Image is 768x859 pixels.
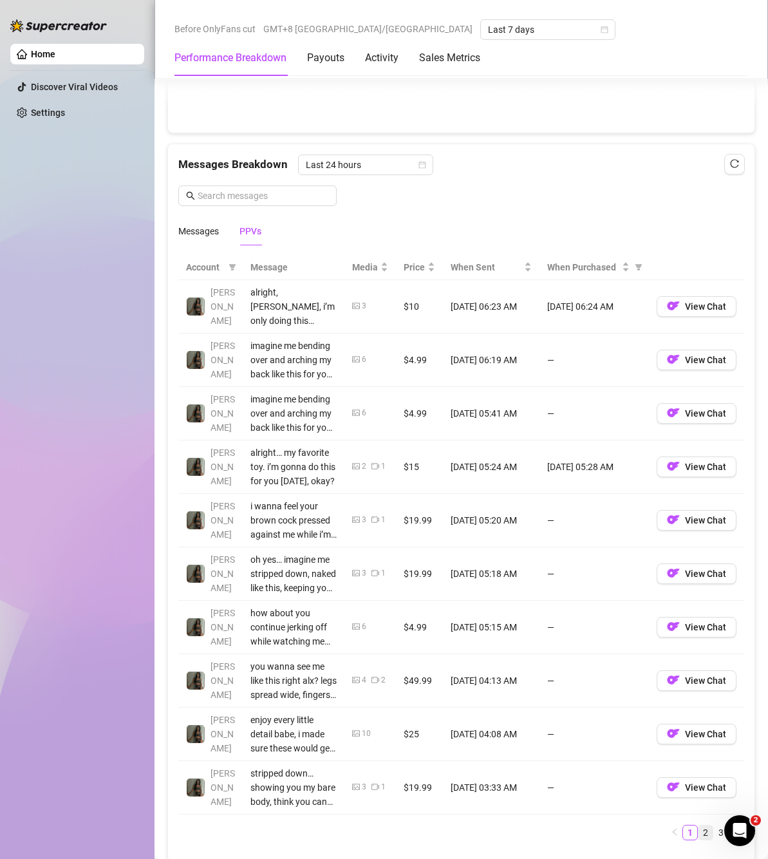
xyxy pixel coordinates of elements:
img: OF [667,620,680,633]
img: OF [667,674,680,686]
div: 3 [362,781,366,793]
td: [DATE] 04:08 AM [443,708,539,761]
img: OF [667,513,680,526]
button: OFView Chat [657,350,736,370]
button: OFView Chat [657,617,736,637]
div: 3 [362,300,366,312]
span: [PERSON_NAME] [211,501,235,540]
div: oh yes… imagine me stripped down, naked like this, keeping you as my little secret, using you whe... [250,552,337,595]
span: picture [352,516,360,524]
input: Search messages [198,189,329,203]
td: $15 [396,440,443,494]
div: stripped down… showing you my bare body, think you can really handle all of this [PERSON_NAME], o... [250,766,337,809]
a: 3 [714,826,728,840]
div: 3 [362,514,366,526]
td: $4.99 [396,601,443,654]
iframe: Intercom live chat [724,815,755,846]
a: OFView Chat [657,357,736,368]
img: OF [667,406,680,419]
th: Message [243,255,344,280]
span: video-camera [371,676,379,684]
img: OF [667,567,680,580]
span: video-camera [371,516,379,524]
div: Sales Metrics [419,50,480,66]
span: picture [352,355,360,363]
img: Brandy [187,297,205,316]
button: OFView Chat [657,777,736,798]
button: left [667,825,682,840]
span: GMT+8 [GEOGRAPHIC_DATA]/[GEOGRAPHIC_DATA] [263,19,473,39]
span: View Chat [685,782,726,793]
button: OFView Chat [657,457,736,477]
img: OF [667,460,680,473]
th: When Sent [443,255,539,280]
a: 1 [683,826,697,840]
img: Brandy [187,725,205,743]
span: Last 7 days [488,20,608,39]
span: picture [352,730,360,737]
td: — [539,494,649,547]
img: Brandy [187,404,205,422]
span: [PERSON_NAME] [211,661,235,700]
span: filter [635,263,642,271]
span: [PERSON_NAME] [211,394,235,433]
td: — [539,761,649,815]
span: View Chat [685,355,726,365]
span: search [186,191,195,200]
div: alright… my favorite toy. i’m gonna do this for you [DATE], okay? [250,446,337,488]
td: [DATE] 05:41 AM [443,387,539,440]
li: Previous Page [667,825,682,840]
div: Messages [178,224,219,238]
td: [DATE] 05:18 AM [443,547,539,601]
button: OFView Chat [657,563,736,584]
td: [DATE] 03:33 AM [443,761,539,815]
span: left [671,828,679,836]
div: 1 [381,567,386,580]
li: 2 [698,825,713,840]
span: [PERSON_NAME] [211,448,235,486]
span: [PERSON_NAME] [211,715,235,753]
img: Brandy [187,565,205,583]
a: Settings [31,108,65,118]
td: $4.99 [396,334,443,387]
span: When Purchased [547,260,619,274]
a: OFView Chat [657,678,736,688]
span: [PERSON_NAME] [211,768,235,807]
span: [PERSON_NAME] [211,608,235,647]
div: 2 [381,674,386,686]
div: 3 [362,567,366,580]
div: Performance Breakdown [174,50,286,66]
td: $19.99 [396,494,443,547]
td: — [539,387,649,440]
span: View Chat [685,729,726,739]
li: 3 [713,825,729,840]
a: Discover Viral Videos [31,82,118,92]
span: View Chat [685,408,726,419]
div: PPVs [239,224,261,238]
span: Account [186,260,223,274]
a: OFView Chat [657,411,736,421]
div: how about you continue jerking off while watching me arch my back and bend over like this [PERSON... [250,606,337,648]
a: OFView Chat [657,518,736,528]
span: Price [404,260,425,274]
th: When Purchased [539,255,649,280]
span: [PERSON_NAME] [211,554,235,593]
span: Last 24 hours [306,155,426,175]
img: Brandy [187,672,205,690]
div: 10 [362,728,371,740]
a: 2 [698,826,713,840]
td: $10 [396,280,443,334]
span: reload [730,159,739,168]
div: enjoy every little detail babe, i made sure these would get you going 😈 [250,713,337,755]
td: [DATE] 06:24 AM [539,280,649,334]
img: Brandy [187,351,205,369]
span: View Chat [685,462,726,472]
img: OF [667,299,680,312]
div: 6 [362,621,366,633]
button: OFView Chat [657,670,736,691]
span: View Chat [685,622,726,632]
div: 1 [381,781,386,793]
span: filter [229,263,236,271]
span: [PERSON_NAME] [211,287,235,326]
a: OFView Chat [657,464,736,475]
